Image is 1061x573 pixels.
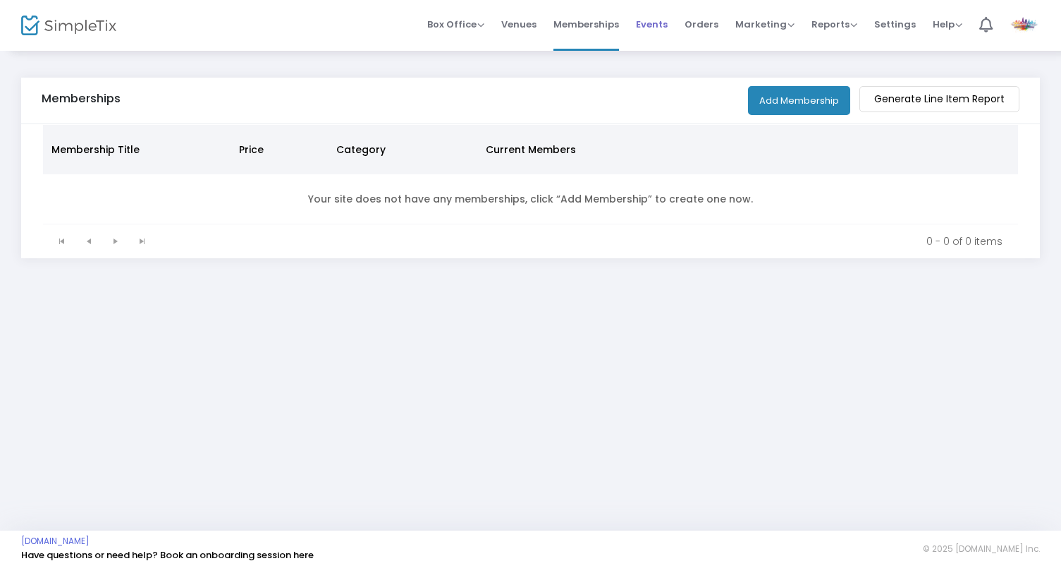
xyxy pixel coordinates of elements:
th: Category [328,125,478,174]
span: Reports [811,18,857,31]
button: Add Membership [748,86,850,115]
span: Settings [874,6,916,42]
a: Have questions or need help? Book an onboarding session here [21,548,314,562]
a: [DOMAIN_NAME] [21,536,90,547]
kendo-pager-info: 0 - 0 of 0 items [166,234,1002,248]
th: Price [231,125,328,174]
span: Help [933,18,962,31]
span: Orders [685,6,718,42]
h5: Memberships [42,92,121,106]
th: Current Members [477,125,589,174]
div: Data table [43,125,1018,224]
m-button: Generate Line Item Report [859,86,1019,112]
span: Marketing [735,18,795,31]
span: Memberships [553,6,619,42]
span: Box Office [427,18,484,31]
span: Events [636,6,668,42]
th: Membership Title [43,125,231,174]
span: Venues [501,6,536,42]
td: Your site does not have any memberships, click “Add Membership” to create one now. [43,174,1018,224]
span: © 2025 [DOMAIN_NAME] Inc. [923,543,1040,555]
